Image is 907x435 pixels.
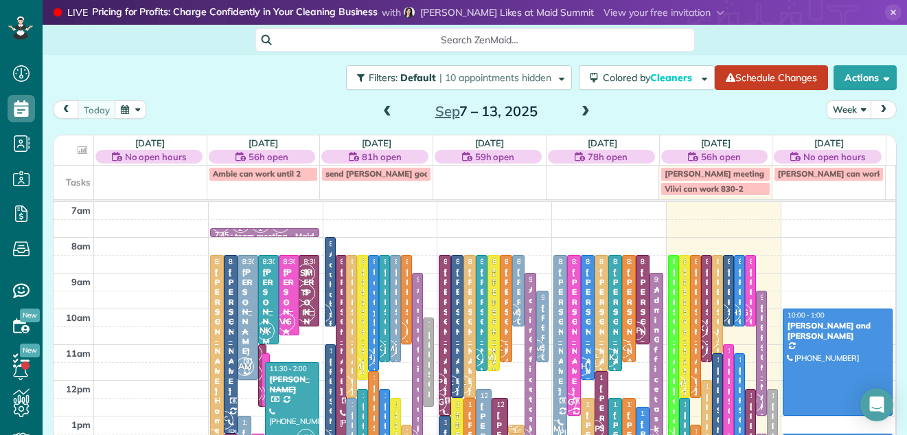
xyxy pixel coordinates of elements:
[256,322,275,340] span: NK
[362,257,399,266] span: 8:30 - 12:00
[640,267,645,396] div: [PERSON_NAME]
[405,267,408,396] div: [PERSON_NAME]
[71,419,91,430] span: 1pm
[362,391,399,400] span: 12:15 - 4:30
[750,391,787,400] span: 12:15 - 5:00
[444,257,477,266] span: 8:30 - 1:00
[400,104,572,119] h2: 7 – 13, 2025
[229,257,262,266] span: 8:30 - 1:30
[739,355,776,364] span: 11:15 - 2:30
[588,137,617,148] a: [DATE]
[383,267,386,396] div: [PERSON_NAME]
[860,388,893,421] div: Open Intercom Messenger
[727,267,730,396] div: [PERSON_NAME]
[242,267,254,356] div: [PERSON_NAME]
[603,71,697,84] span: Colored by
[728,257,765,266] span: 8:30 - 10:30
[66,348,91,359] span: 11am
[701,137,731,148] a: [DATE]
[871,100,897,119] button: next
[588,150,628,164] span: 78h open
[428,320,469,328] span: 10:15 - 12:45
[443,267,447,396] div: [PERSON_NAME]
[395,400,432,409] span: 12:30 - 3:30
[641,257,678,266] span: 8:30 - 11:00
[384,391,421,400] span: 12:15 - 3:00
[20,309,40,322] span: New
[277,313,295,331] span: VG
[262,267,275,356] div: [PERSON_NAME]
[303,257,341,266] span: 8:30 - 10:30
[706,334,713,342] span: AL
[505,257,542,266] span: 8:30 - 11:30
[216,419,233,432] small: 2
[749,267,752,396] div: [PERSON_NAME]
[213,168,301,179] span: Ambie can work until 2
[665,168,907,179] span: [PERSON_NAME] meeting with PA Career Link Zoom 11:00 a.m.
[717,355,754,364] span: 11:15 - 5:15
[20,344,40,357] span: New
[641,409,678,418] span: 12:45 - 4:00
[761,293,794,302] span: 9:30 - 1:00
[715,65,828,90] a: Schedule Changes
[394,267,397,396] div: [PERSON_NAME]
[468,400,505,409] span: 12:30 - 4:00
[803,150,865,164] span: No open hours
[827,100,872,119] button: Week
[384,257,421,266] span: 8:30 - 11:30
[516,267,520,396] div: [PERSON_NAME]
[613,400,650,409] span: 12:30 - 4:30
[481,391,518,400] span: 12:15 - 5:30
[71,276,91,287] span: 9am
[232,223,249,236] small: 2
[585,267,590,396] div: [PERSON_NAME]
[586,400,623,409] span: 12:30 - 4:30
[420,6,594,19] span: [PERSON_NAME] Likes at Maid Summit
[236,357,254,376] span: AM
[283,267,295,356] div: [PERSON_NAME]
[650,71,694,84] span: Cleaners
[728,346,765,355] span: 11:00 - 5:15
[228,267,233,396] div: [PERSON_NAME]
[694,267,697,396] div: [PERSON_NAME]
[599,257,636,266] span: 8:30 - 11:45
[78,100,116,119] button: today
[665,183,743,194] span: Viivi can work 830-2
[369,71,398,84] span: Filters:
[504,267,508,396] div: [PERSON_NAME]
[496,400,533,409] span: 12:30 - 3:45
[66,383,91,394] span: 12pm
[572,257,605,266] span: 8:30 - 1:00
[503,419,520,432] small: 4
[270,364,307,373] span: 11:30 - 2:00
[362,137,391,148] a: [DATE]
[695,257,732,266] span: 8:30 - 12:30
[529,275,562,284] span: 9:00 - 2:00
[627,257,664,266] span: 8:30 - 11:30
[351,400,388,409] span: 12:30 - 3:30
[382,6,401,19] span: with
[626,267,632,396] div: [PERSON_NAME]
[558,267,563,396] div: [PERSON_NAME]
[297,264,315,282] span: SM
[444,418,477,427] span: 1:00 - 4:00
[71,205,91,216] span: 7am
[540,303,544,432] div: [PERSON_NAME]
[455,267,459,396] div: [PERSON_NAME]
[772,391,809,400] span: 12:15 - 2:30
[406,257,443,266] span: 8:30 - 11:00
[125,150,187,164] span: No open hours
[71,241,91,252] span: 8am
[613,257,650,266] span: 8:30 - 11:45
[351,257,388,266] span: 8:30 - 12:30
[297,304,315,322] span: IK
[435,102,460,120] span: Sep
[135,137,165,148] a: [DATE]
[586,357,604,370] small: 4
[706,257,743,266] span: 8:30 - 11:30
[468,257,505,266] span: 8:30 - 12:30
[738,267,741,396] div: [PERSON_NAME]
[517,257,554,266] span: 8:30 - 10:30
[459,379,466,386] span: AL
[558,257,591,266] span: 8:30 - 1:45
